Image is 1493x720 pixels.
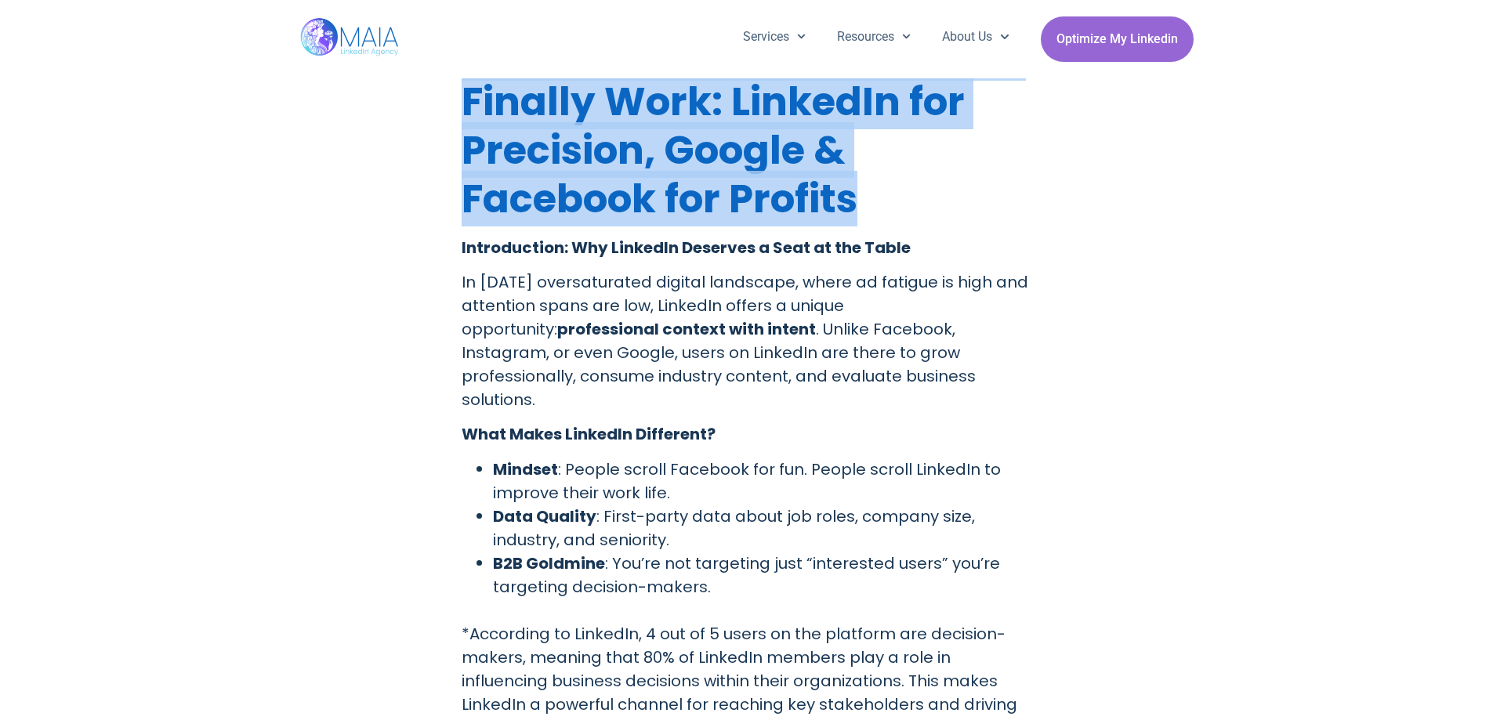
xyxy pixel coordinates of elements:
a: Resources [821,16,926,57]
strong: Introduction: Why LinkedIn Deserves a Seat at the Table [462,237,911,259]
strong: Mindset [493,458,558,480]
li: : People scroll Facebook for fun. People scroll LinkedIn to improve their work life. [493,458,1032,505]
strong: B2B Goldmine [493,552,605,574]
h1: How to Make B2B Marketing Finally Work: LinkedIn for Precision, Google & Facebook for Profits [462,29,1032,223]
p: In [DATE] oversaturated digital landscape, where ad fatigue is high and attention spans are low, ... [462,270,1032,411]
strong: What Makes LinkedIn Different? [462,423,716,445]
strong: professional context with intent [557,318,816,340]
li: : First-party data about job roles, company size, industry, and seniority. [493,505,1032,552]
span: Optimize My Linkedin [1056,24,1178,54]
nav: Menu [727,16,1025,57]
strong: Data Quality [493,505,596,527]
a: Services [727,16,821,57]
a: About Us [926,16,1024,57]
li: : You’re not targeting just “interested users” you’re targeting decision-makers. [493,552,1032,622]
a: Optimize My Linkedin [1041,16,1194,62]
